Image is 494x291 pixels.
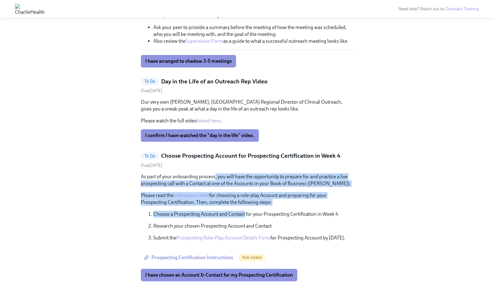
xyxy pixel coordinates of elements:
p: As part of your onboarding process, you will have the opportunity to prepare for and practice a l... [141,173,353,187]
p: Submit the for Prospecting Account by [DATE]. [153,234,353,241]
a: Prospecting Certification Instructions [141,251,237,264]
span: To Do [141,79,159,84]
a: To DoChoose Prospecting Account for Prospecting Certification in Week 4Due[DATE] [141,152,353,168]
a: Supervision Form [185,38,223,44]
li: Also review the as a guide to what a successful outreach meeting looks like. [153,38,353,45]
a: linked here [197,118,220,124]
span: Tuesday, August 26th 2025, 10:00 am [141,163,162,168]
button: I have chosen an Account & Contact for my Prospecting Certification [141,269,297,281]
span: Thursday, August 28th 2025, 10:00 am [141,88,162,93]
p: Our very own [PERSON_NAME], [GEOGRAPHIC_DATA] Regional Director of Clinical Outreach, gives you a... [141,99,353,112]
button: I confirm I have watched the "day in the life" video. [141,129,259,142]
span: Not visited [239,255,265,260]
a: Prospecting Role-Play Account Details Form [176,235,270,241]
span: I have chosen an Account & Contact for my Prospecting Certification [145,272,293,278]
button: I have arranged to shadow 3-5 meetings [141,55,236,67]
li: Ask your peer to provide a summary before the meeting of how the meeting was scheduled, who you w... [153,24,353,38]
p: Research your chosen Prospecting Account and Contact [153,223,353,229]
p: Please read the for choosing a role-play Account and preparing for your Prospecting Certification... [141,192,353,206]
a: To DoDay in the Life of an Outreach Rep VideoDue[DATE] [141,77,353,94]
p: Choose a Prospecting Account and Contact for your Prospecting Certification in Week 4 [153,211,353,218]
h5: Choose Prospecting Account for Prospecting Certification in Week 4 [161,152,340,160]
p: Please watch the full video . [141,117,353,124]
span: To Do [141,154,159,158]
span: Need help? Reach out to [398,6,479,12]
a: instructions here [173,192,209,198]
img: CharlieHealth [15,4,45,14]
span: Prospecting Certification Instructions [145,254,233,261]
h5: Day in the Life of an Outreach Rep Video [161,77,268,86]
span: I confirm I have watched the "day in the life" video. [145,132,254,139]
a: Outreach Training [445,6,479,12]
span: I have arranged to shadow 3-5 meetings [145,58,232,64]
